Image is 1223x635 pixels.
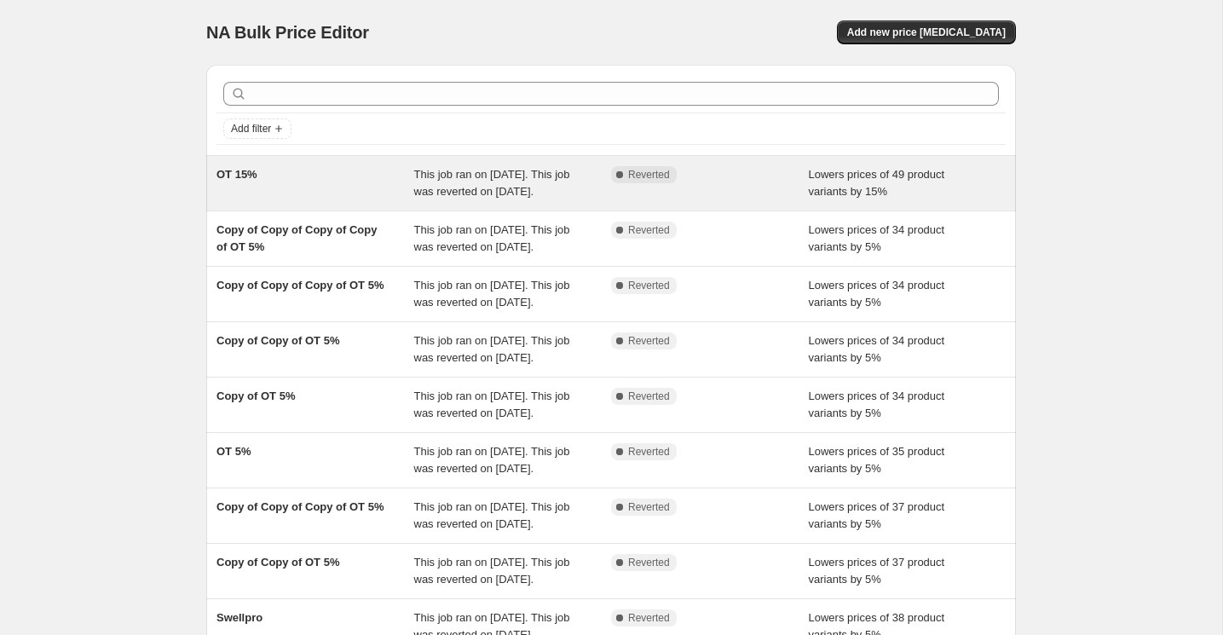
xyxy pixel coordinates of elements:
span: Reverted [628,556,670,569]
span: Lowers prices of 34 product variants by 5% [809,390,945,419]
span: Copy of Copy of OT 5% [216,334,339,347]
span: OT 5% [216,445,251,458]
span: This job ran on [DATE]. This job was reverted on [DATE]. [414,556,570,586]
span: Lowers prices of 35 product variants by 5% [809,445,945,475]
span: Copy of Copy of Copy of OT 5% [216,500,384,513]
span: Reverted [628,279,670,292]
span: Copy of OT 5% [216,390,295,402]
span: Lowers prices of 37 product variants by 5% [809,556,945,586]
span: Reverted [628,390,670,403]
span: This job ran on [DATE]. This job was reverted on [DATE]. [414,279,570,309]
span: Copy of Copy of Copy of OT 5% [216,279,384,292]
span: Copy of Copy of OT 5% [216,556,339,569]
span: Reverted [628,611,670,625]
span: OT 15% [216,168,257,181]
span: Reverted [628,334,670,348]
span: Lowers prices of 34 product variants by 5% [809,279,945,309]
span: This job ran on [DATE]. This job was reverted on [DATE]. [414,168,570,198]
span: Lowers prices of 37 product variants by 5% [809,500,945,530]
button: Add filter [223,118,291,139]
span: Lowers prices of 34 product variants by 5% [809,223,945,253]
span: Add new price [MEDICAL_DATA] [847,26,1006,39]
span: Reverted [628,445,670,459]
span: Add filter [231,122,271,136]
span: This job ran on [DATE]. This job was reverted on [DATE]. [414,500,570,530]
span: Lowers prices of 49 product variants by 15% [809,168,945,198]
span: This job ran on [DATE]. This job was reverted on [DATE]. [414,390,570,419]
button: Add new price [MEDICAL_DATA] [837,20,1016,44]
span: Reverted [628,168,670,182]
span: This job ran on [DATE]. This job was reverted on [DATE]. [414,223,570,253]
span: Reverted [628,223,670,237]
span: Swellpro [216,611,262,624]
span: NA Bulk Price Editor [206,23,369,42]
span: Lowers prices of 34 product variants by 5% [809,334,945,364]
span: This job ran on [DATE]. This job was reverted on [DATE]. [414,334,570,364]
span: Copy of Copy of Copy of Copy of OT 5% [216,223,377,253]
span: Reverted [628,500,670,514]
span: This job ran on [DATE]. This job was reverted on [DATE]. [414,445,570,475]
